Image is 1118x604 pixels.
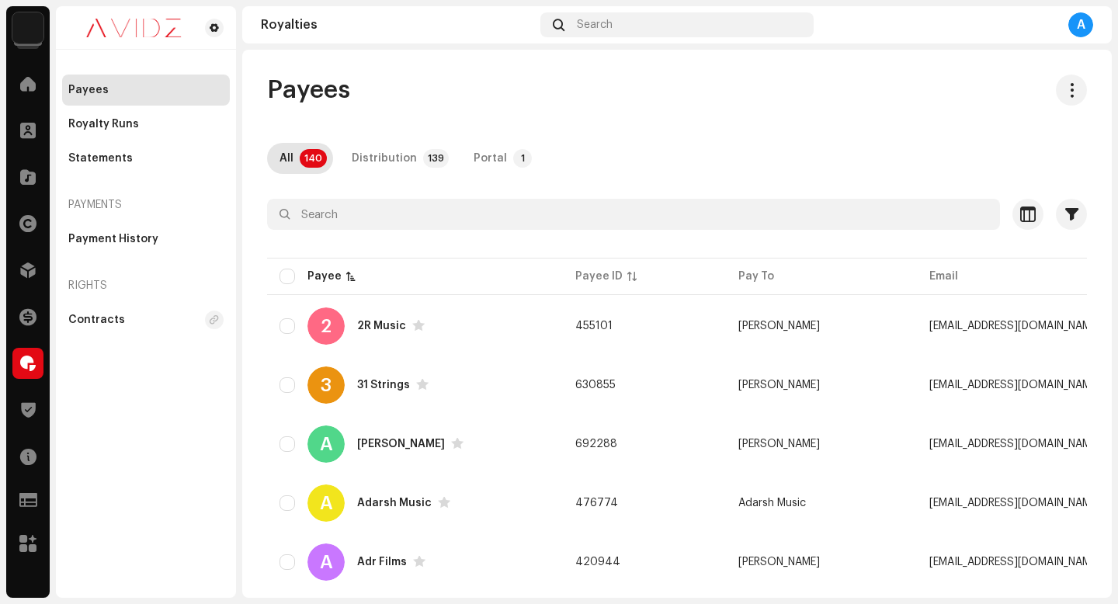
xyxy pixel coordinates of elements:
span: nandkishorjp@gmail.com [929,498,1100,509]
re-m-nav-item: Payment History [62,224,230,255]
div: Distribution [352,143,417,174]
span: Parveen Gupta [738,557,820,568]
div: Payee ID [575,269,623,284]
div: Portal [474,143,507,174]
div: All [279,143,293,174]
div: A [307,425,345,463]
span: 31strings@gmail.com [929,380,1100,391]
img: 0c631eef-60b6-411a-a233-6856366a70de [68,19,199,37]
div: 3 [307,366,345,404]
span: 420944 [575,557,620,568]
span: Shubham Gijwani [738,380,820,391]
re-m-nav-item: Contracts [62,304,230,335]
p-badge: 1 [513,149,532,168]
div: Payees [68,84,109,96]
div: 31 Strings [357,380,410,391]
span: 455101 [575,321,613,332]
div: Royalty Runs [68,118,139,130]
re-a-nav-header: Payments [62,186,230,224]
span: Ramesh Kumar Mittal [738,321,820,332]
re-m-nav-item: Royalty Runs [62,109,230,140]
div: A [307,484,345,522]
span: adrfilms1994@gmail.com [929,557,1100,568]
span: 630855 [575,380,616,391]
span: ompako@gmail.com [929,321,1100,332]
re-a-nav-header: Rights [62,267,230,304]
div: Adarsh Music [357,498,432,509]
input: Search [267,199,1000,230]
span: 476774 [575,498,618,509]
span: 692288 [575,439,617,450]
div: Payee [307,269,342,284]
span: Search [577,19,613,31]
div: Aashnarayan Sharma [357,439,445,450]
div: Contracts [68,314,125,326]
div: 2 [307,307,345,345]
span: aashnarayansharmavlogs@gmail.com [929,439,1100,450]
div: Payment History [68,233,158,245]
re-m-nav-item: Payees [62,75,230,106]
re-m-nav-item: Statements [62,143,230,174]
img: 10d72f0b-d06a-424f-aeaa-9c9f537e57b6 [12,12,43,43]
span: Payees [267,75,350,106]
p-badge: 139 [423,149,449,168]
div: Royalties [261,19,534,31]
div: 2R Music [357,321,406,332]
span: Aashnarayan Sharma [738,439,820,450]
div: Adr Films [357,557,407,568]
div: A [307,543,345,581]
p-badge: 140 [300,149,327,168]
div: A [1068,12,1093,37]
div: Statements [68,152,133,165]
span: Adarsh Music [738,498,806,509]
